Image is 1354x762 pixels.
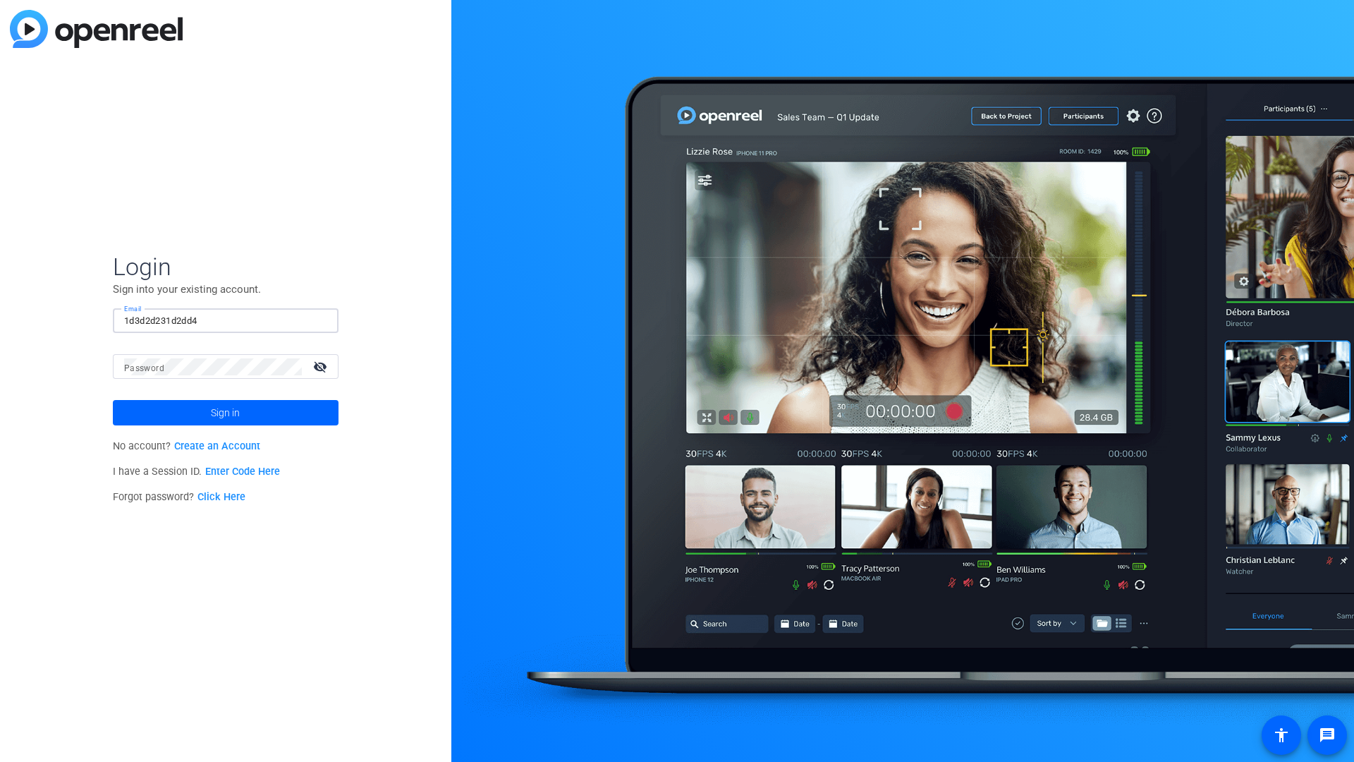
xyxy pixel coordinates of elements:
[174,440,260,452] a: Create an Account
[124,305,142,313] mat-label: Email
[1319,727,1336,744] mat-icon: message
[205,466,280,478] a: Enter Code Here
[113,282,338,297] p: Sign into your existing account.
[197,491,245,503] a: Click Here
[305,356,338,377] mat-icon: visibility_off
[113,440,260,452] span: No account?
[124,363,164,373] mat-label: Password
[124,313,327,329] input: Enter Email Address
[113,466,280,478] span: I have a Session ID.
[113,400,338,425] button: Sign in
[113,252,338,282] span: Login
[113,491,245,503] span: Forgot password?
[1273,727,1290,744] mat-icon: accessibility
[10,10,183,48] img: blue-gradient.svg
[211,395,240,430] span: Sign in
